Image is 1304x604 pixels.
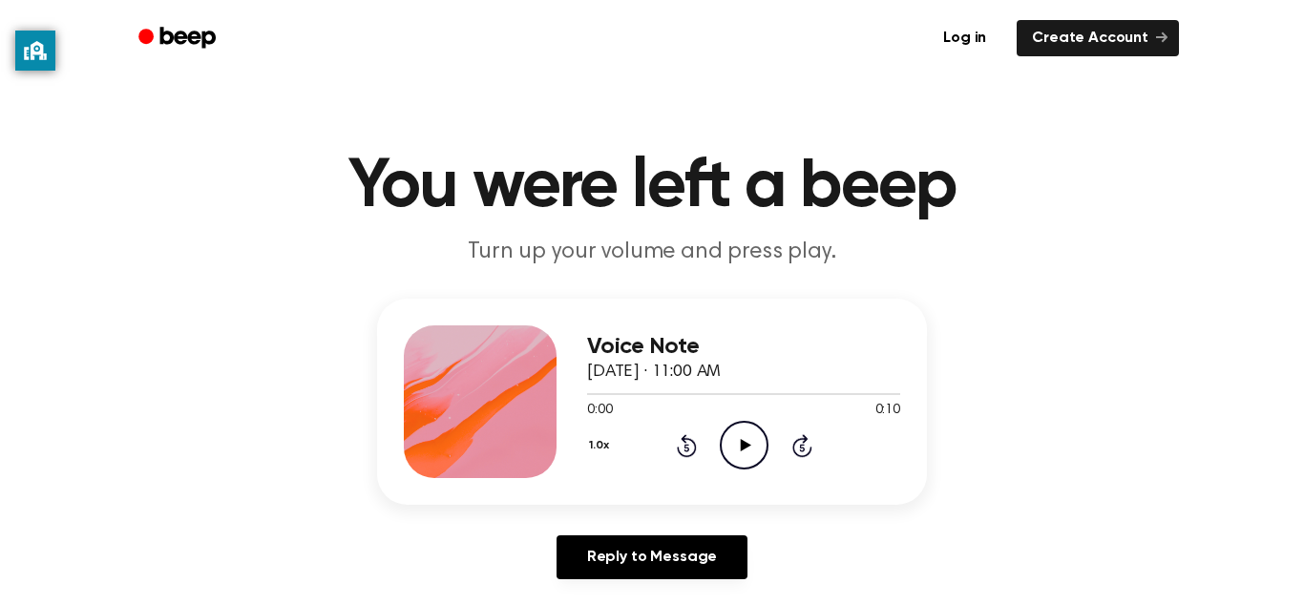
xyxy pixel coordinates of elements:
[587,401,612,421] span: 0:00
[587,334,900,360] h3: Voice Note
[587,364,721,381] span: [DATE] · 11:00 AM
[285,237,1019,268] p: Turn up your volume and press play.
[1017,20,1179,56] a: Create Account
[163,153,1141,221] h1: You were left a beep
[924,16,1005,60] a: Log in
[587,429,616,462] button: 1.0x
[875,401,900,421] span: 0:10
[557,535,747,579] a: Reply to Message
[15,31,55,71] button: privacy banner
[125,20,233,57] a: Beep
